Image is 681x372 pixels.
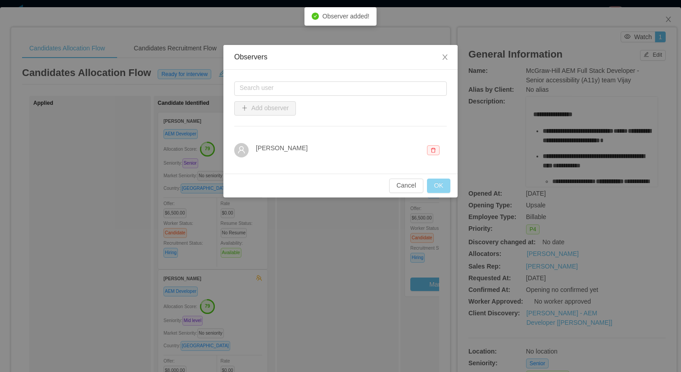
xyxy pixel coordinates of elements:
[441,54,449,61] i: icon: close
[389,179,423,193] button: Cancel
[432,45,458,70] button: Close
[322,13,369,20] span: Observer added!
[256,143,405,153] h4: [PERSON_NAME]
[427,179,450,193] button: OK
[237,146,245,154] i: icon: user
[431,148,436,153] i: icon: delete
[312,13,319,20] i: icon: check-circle
[234,101,296,116] button: icon: plusAdd observer
[234,52,447,62] div: Observers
